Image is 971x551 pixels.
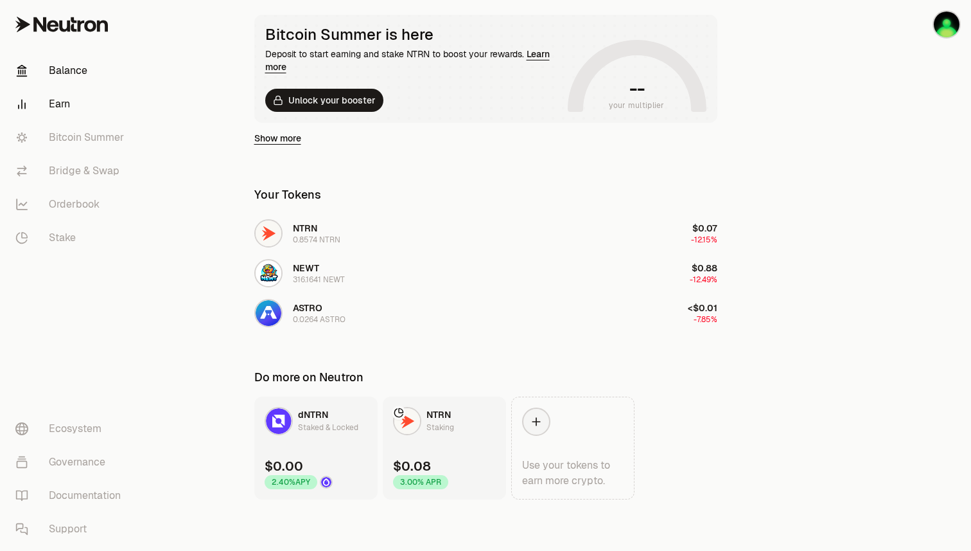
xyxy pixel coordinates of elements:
[256,260,281,286] img: NEWT Logo
[247,294,725,332] button: ASTRO LogoASTRO0.0264 ASTRO<$0.01-7.85%
[694,314,717,325] span: -7.85%
[254,186,321,204] div: Your Tokens
[265,475,317,489] div: 2.40% APY
[256,221,281,246] img: NTRN Logo
[5,121,139,154] a: Bitcoin Summer
[265,89,383,112] button: Unlock your booster
[247,254,725,293] button: NEWT LogoNEWT316.1641 NEWT$0.88-12.49%
[5,87,139,121] a: Earn
[393,457,431,475] div: $0.08
[254,368,363,386] div: Do more on Neutron
[426,421,454,434] div: Staking
[254,397,378,500] a: dNTRN LogodNTRNStaked & Locked$0.002.40%APYDrop
[426,409,451,420] span: NTRN
[265,26,563,44] div: Bitcoin Summer is here
[383,397,506,500] a: NTRN LogoNTRNStaking$0.083.00% APR
[522,458,624,489] div: Use your tokens to earn more crypto.
[511,397,634,500] a: Use your tokens to earn more crypto.
[5,188,139,221] a: Orderbook
[691,235,717,245] span: -12.15%
[394,408,420,434] img: NTRN Logo
[293,222,317,234] span: NTRN
[321,477,331,487] img: Drop
[293,302,322,314] span: ASTRO
[293,314,346,325] div: 0.0264 ASTRO
[293,275,345,285] div: 316.1641 NEWT
[293,262,319,274] span: NEWT
[688,302,717,314] span: <$0.01
[5,412,139,446] a: Ecosystem
[692,262,717,274] span: $0.88
[247,214,725,253] button: NTRN LogoNTRN0.8574 NTRN$0.07-12.15%
[254,132,301,145] a: Show more
[934,12,959,37] img: Cosmos
[298,409,328,420] span: dNTRN
[293,235,340,245] div: 0.8574 NTRN
[266,408,292,434] img: dNTRN Logo
[256,300,281,326] img: ASTRO Logo
[609,99,665,112] span: your multiplier
[5,512,139,546] a: Support
[5,54,139,87] a: Balance
[5,479,139,512] a: Documentation
[5,221,139,255] a: Stake
[5,446,139,479] a: Governance
[5,154,139,188] a: Bridge & Swap
[393,475,448,489] div: 3.00% APR
[298,421,358,434] div: Staked & Locked
[265,48,563,73] div: Deposit to start earning and stake NTRN to boost your rewards.
[265,457,303,475] div: $0.00
[690,275,717,285] span: -12.49%
[692,222,717,234] span: $0.07
[629,78,644,99] h1: --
